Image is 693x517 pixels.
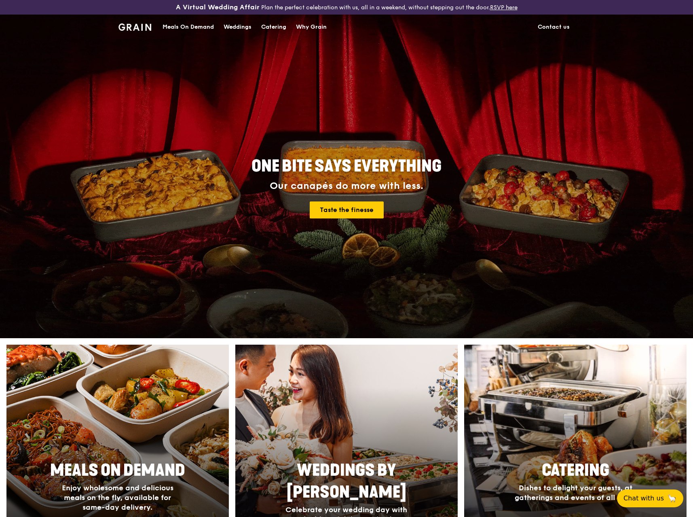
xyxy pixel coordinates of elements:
a: Catering [256,15,291,39]
span: ONE BITE SAYS EVERYTHING [251,157,442,176]
span: Weddings by [PERSON_NAME] [287,461,406,502]
img: Grain [118,23,151,31]
span: Chat with us [623,494,664,503]
span: Dishes to delight your guests, at gatherings and events of all sizes. [515,483,636,502]
a: Weddings [219,15,256,39]
div: Weddings [224,15,251,39]
button: Chat with us🦙 [617,489,683,507]
a: RSVP here [490,4,518,11]
div: Plan the perfect celebration with us, all in a weekend, without stepping out the door. [116,3,578,11]
div: Our canapés do more with less. [201,180,492,192]
a: Taste the finesse [310,201,384,218]
div: Meals On Demand [163,15,214,39]
a: Why Grain [291,15,332,39]
a: GrainGrain [118,14,151,38]
span: Enjoy wholesome and delicious meals on the fly, available for same-day delivery. [62,483,173,512]
div: Why Grain [296,15,327,39]
span: 🦙 [667,494,677,503]
span: Catering [542,461,609,480]
div: Catering [261,15,286,39]
a: Contact us [533,15,575,39]
span: Meals On Demand [50,461,185,480]
h3: A Virtual Wedding Affair [176,3,260,11]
